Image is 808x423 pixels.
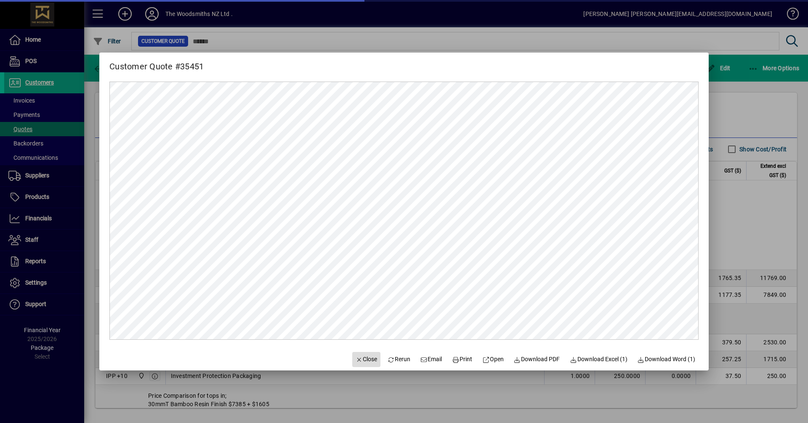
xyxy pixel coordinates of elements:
h2: Customer Quote #35451 [99,53,214,73]
button: Email [417,352,446,367]
span: Download Word (1) [638,355,696,364]
button: Download Word (1) [634,352,699,367]
button: Close [352,352,381,367]
button: Print [449,352,476,367]
span: Rerun [387,355,410,364]
button: Download Excel (1) [566,352,631,367]
span: Close [356,355,377,364]
span: Email [420,355,442,364]
span: Open [482,355,504,364]
span: Download PDF [514,355,560,364]
a: Open [479,352,507,367]
a: Download PDF [510,352,563,367]
span: Print [452,355,472,364]
span: Download Excel (1) [570,355,627,364]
